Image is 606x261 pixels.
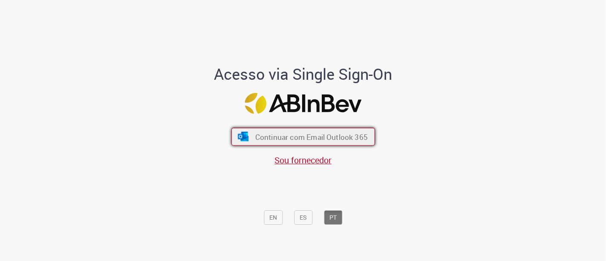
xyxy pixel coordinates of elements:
a: Sou fornecedor [274,154,332,166]
button: ícone Azure/Microsoft 360 Continuar com Email Outlook 365 [231,128,375,146]
img: Logo ABInBev [245,93,361,114]
img: ícone Azure/Microsoft 360 [237,132,249,141]
h1: Acesso via Single Sign-On [185,66,421,83]
button: ES [294,210,312,225]
button: PT [324,210,342,225]
span: Continuar com Email Outlook 365 [255,132,367,142]
button: EN [264,210,283,225]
